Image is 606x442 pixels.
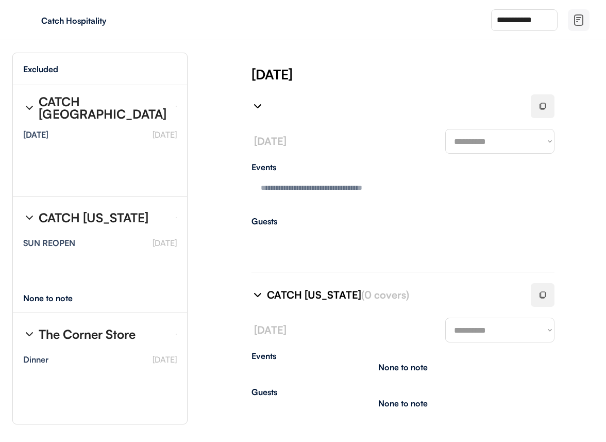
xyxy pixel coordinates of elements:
font: (0 covers) [361,288,409,301]
img: chevron-right%20%281%29.svg [23,328,36,340]
div: Catch Hospitality [41,17,171,25]
div: None to note [378,363,428,371]
div: Guests [251,217,554,225]
div: Events [251,352,554,360]
img: yH5BAEAAAAALAAAAAABAAEAAAIBRAA7 [21,12,37,28]
img: chevron-right%20%281%29.svg [23,211,36,224]
div: Events [251,163,554,171]
img: file-02.svg [573,14,585,26]
div: Guests [251,388,554,396]
div: CATCH [US_STATE] [267,288,518,302]
div: [DATE] [251,65,606,84]
div: The Corner Store [39,328,136,340]
div: CATCH [US_STATE] [39,211,148,224]
font: [DATE] [153,354,177,365]
div: [DATE] [23,130,48,139]
img: chevron-right%20%281%29.svg [251,100,264,112]
font: [DATE] [254,135,287,148]
font: [DATE] [254,323,287,336]
font: [DATE] [153,238,177,248]
font: [DATE] [153,129,177,140]
div: Excluded [23,65,58,73]
div: None to note [23,294,92,302]
div: None to note [378,399,428,407]
div: CATCH [GEOGRAPHIC_DATA] [39,95,167,120]
img: chevron-right%20%281%29.svg [23,102,36,114]
div: SUN REOPEN [23,239,75,247]
div: Dinner [23,355,48,364]
img: chevron-right%20%281%29.svg [251,289,264,301]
